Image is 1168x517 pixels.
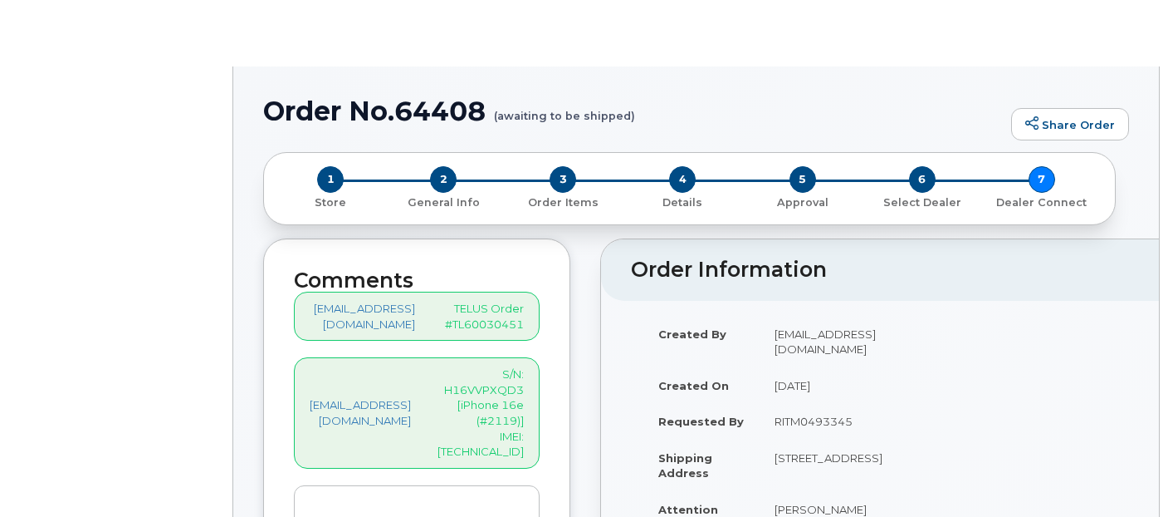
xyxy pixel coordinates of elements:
span: 3 [550,166,576,193]
p: Order Items [510,195,616,210]
a: 5 Approval [743,193,863,210]
p: Approval [750,195,856,210]
td: [EMAIL_ADDRESS][DOMAIN_NAME] [760,316,932,367]
span: 6 [909,166,936,193]
span: 5 [789,166,816,193]
a: Share Order [1011,108,1129,141]
strong: Created On [658,379,729,392]
small: (awaiting to be shipped) [494,96,635,122]
span: 2 [430,166,457,193]
a: [EMAIL_ADDRESS][DOMAIN_NAME] [310,397,411,428]
td: RITM0493345 [760,403,932,440]
a: 4 Details [623,193,742,210]
h2: Comments [294,269,540,293]
p: Details [629,195,735,210]
a: 3 Order Items [503,193,623,210]
span: 1 [317,166,344,193]
h1: Order No.64408 [263,96,1003,126]
span: 4 [669,166,696,193]
p: S/N: H16VVPXQD3 [iPhone 16e (#2119)] IMEI: [TECHNICAL_ID] [437,367,524,459]
a: 6 Select Dealer [863,193,982,210]
p: General Info [390,195,496,210]
strong: Created By [658,327,726,341]
strong: Requested By [658,415,744,428]
td: [DATE] [760,367,932,404]
td: [STREET_ADDRESS] [760,440,932,491]
a: 1 Store [277,193,384,210]
p: TELUS Order #TL60030451 [442,301,524,332]
a: [EMAIL_ADDRESS][DOMAIN_NAME] [310,301,415,332]
strong: Shipping Address [658,451,712,480]
p: Store [284,195,377,210]
strong: Attention [658,503,718,516]
p: Select Dealer [869,195,975,210]
a: 2 General Info [384,193,503,210]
